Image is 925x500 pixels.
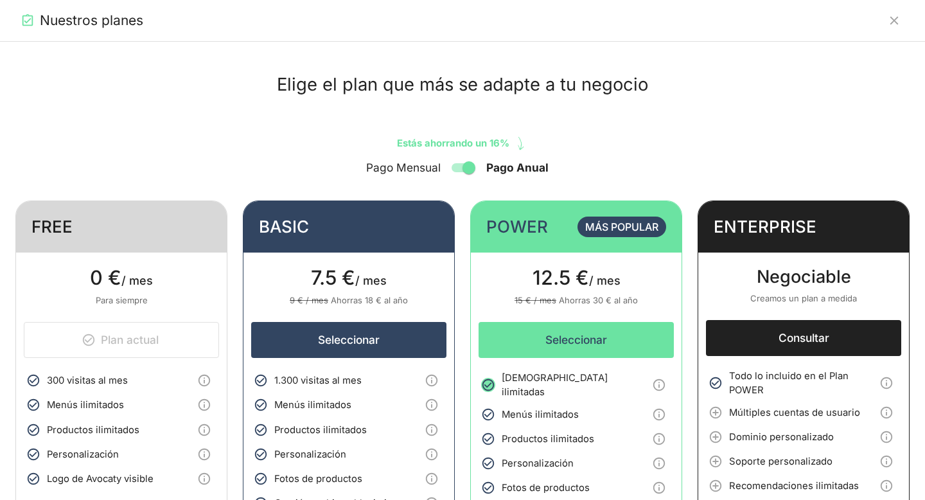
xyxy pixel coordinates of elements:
p: / mes [251,268,446,294]
button: Info [419,467,444,491]
span: Recomendaciones ilimitadas [729,479,874,493]
span: Productos ilimitados [47,423,192,437]
button: Seleccionar [479,322,674,358]
span: Más popular [585,220,658,233]
span: Negociable [757,266,851,287]
button: Consultar [706,320,901,356]
button: Info [192,393,216,417]
h4: ENTERPRISE [714,217,816,237]
span: 7.5 € [311,265,355,289]
button: Info [192,418,216,442]
p: Estás ahorrando un 16% [397,127,529,150]
span: Personalización [47,447,192,461]
span: 15 € / mes [515,295,556,305]
h4: POWER [486,217,548,237]
span: 9 € / mes [290,295,328,305]
button: Info [192,368,216,393]
button: Cerrar [884,10,904,31]
p: / mes [24,268,219,294]
button: Seleccionar [251,322,446,358]
span: Menús ilimitados [47,398,192,412]
button: Info [647,451,671,476]
button: Info [419,393,444,417]
span: [DEMOGRAPHIC_DATA] ilimitadas [502,371,647,400]
h4: FREE [31,217,73,237]
span: Pago Mensual [366,159,441,176]
span: Logo de Avocaty visible [47,472,192,486]
span: 1.300 visitas al mes [274,373,419,388]
span: Pago Anual [486,159,549,176]
button: Info [874,474,899,498]
span: Todo lo incluido en el Plan POWER [729,369,874,398]
span: Fotos de productos [274,472,419,486]
button: Info [647,476,671,500]
button: Info [647,427,671,451]
button: Info [192,467,216,491]
span: Menús ilimitados [502,407,647,422]
span: Múltiples cuentas de usuario [729,406,874,420]
button: Info [874,371,899,395]
span: 0 € [90,265,121,289]
button: Info [192,442,216,467]
p: / mes [479,268,674,294]
span: 300 visitas al mes [47,373,192,388]
button: Info [419,442,444,467]
button: Info [647,402,671,427]
span: Personalización [274,447,419,461]
span: Personalización [502,456,647,470]
button: Info [874,449,899,474]
h4: BASIC [259,217,309,237]
p: Ahorras 18 € al año [251,294,446,307]
span: Productos ilimitados [274,423,419,437]
p: Creamos un plan a medida [706,292,901,305]
p: Para siempre [24,294,219,307]
button: Info [419,418,444,442]
span: Menús ilimitados [274,398,419,412]
button: Info [874,400,899,425]
span: Fotos de productos [502,481,647,495]
button: Info [419,368,444,393]
span: Soporte personalizado [729,454,874,469]
button: Info [647,373,671,397]
span: Productos ilimitados [502,432,647,446]
span: Dominio personalizado [729,430,874,444]
span: 12.5 € [533,265,589,289]
h2: Nuestros planes [40,12,143,30]
button: Info [874,425,899,449]
p: Ahorras 30 € al año [479,294,674,307]
h1: Elige el plan que más se adapte a tu negocio [15,73,910,96]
